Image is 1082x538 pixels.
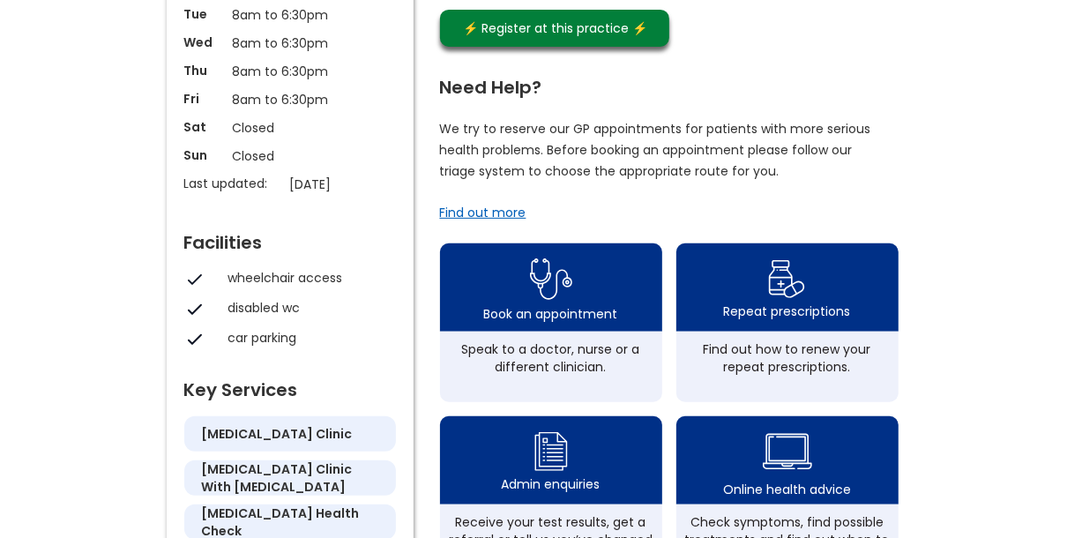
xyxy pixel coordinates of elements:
a: book appointment icon Book an appointmentSpeak to a doctor, nurse or a different clinician. [440,243,662,402]
div: Repeat prescriptions [724,303,851,320]
p: Closed [233,118,347,138]
div: Speak to a doctor, nurse or a different clinician. [449,340,653,376]
img: admin enquiry icon [532,428,571,475]
div: ⚡️ Register at this practice ⚡️ [454,19,657,38]
p: [DATE] [290,175,405,194]
p: 8am to 6:30pm [233,5,347,25]
div: Online health advice [723,481,851,498]
img: health advice icon [763,422,812,481]
p: Last updated: [184,175,281,192]
div: Key Services [184,372,396,399]
div: Find out how to renew your repeat prescriptions. [685,340,890,376]
p: Sat [184,118,224,136]
a: ⚡️ Register at this practice ⚡️ [440,10,669,47]
a: repeat prescription iconRepeat prescriptionsFind out how to renew your repeat prescriptions. [676,243,899,402]
p: 8am to 6:30pm [233,90,347,109]
p: 8am to 6:30pm [233,62,347,81]
div: Facilities [184,225,396,251]
h5: [MEDICAL_DATA] clinic [202,425,353,443]
p: We try to reserve our GP appointments for patients with more serious health problems. Before book... [440,118,872,182]
p: Thu [184,62,224,79]
h5: [MEDICAL_DATA] clinic with [MEDICAL_DATA] [202,460,378,496]
div: wheelchair access [228,269,387,287]
p: Sun [184,146,224,164]
p: 8am to 6:30pm [233,34,347,53]
img: repeat prescription icon [768,256,806,303]
p: Tue [184,5,224,23]
div: Need Help? [440,70,899,96]
p: Wed [184,34,224,51]
div: Admin enquiries [502,475,601,493]
div: disabled wc [228,299,387,317]
img: book appointment icon [530,253,572,305]
p: Closed [233,146,347,166]
p: Fri [184,90,224,108]
a: Find out more [440,204,526,221]
div: Book an appointment [484,305,618,323]
div: car parking [228,329,387,347]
